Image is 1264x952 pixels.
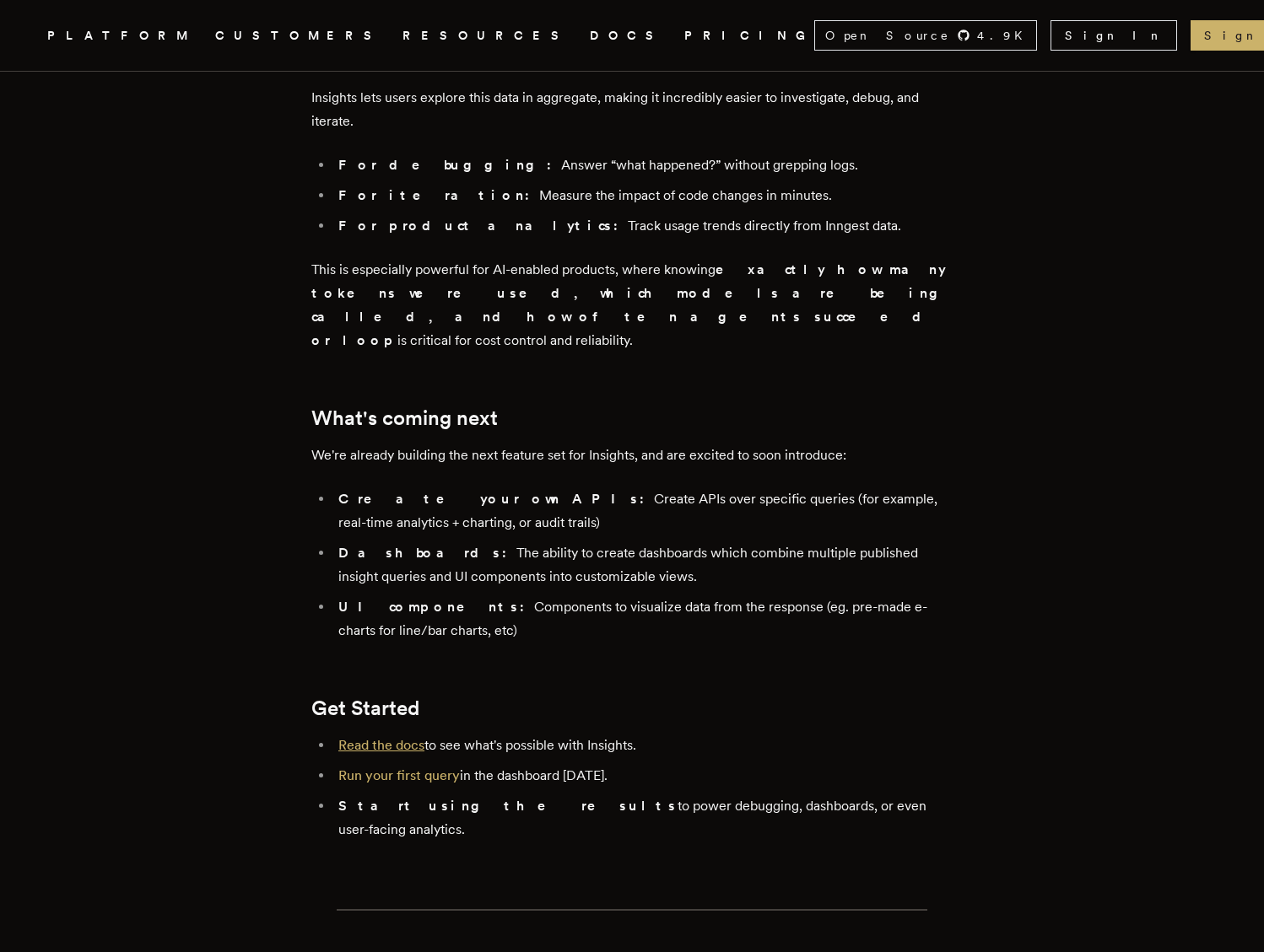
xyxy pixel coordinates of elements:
li: in the dashboard [DATE]. [333,764,953,788]
strong: Dashboards: [338,545,516,561]
a: Read the docs [338,737,424,753]
button: RESOURCES [402,25,570,46]
a: PRICING [684,25,814,46]
strong: Create your own APIs: [338,491,654,507]
h2: What's coming next [311,406,953,430]
a: Sign In [1051,20,1177,51]
span: Open Source [825,27,950,44]
li: Measure the impact of code changes in minutes. [333,184,953,207]
li: Create APIs over specific queries (for example, real-time analytics + charting, or audit trails) [333,487,953,535]
p: We're already building the next feature set for Insights, and are excited to soon introduce: [311,444,953,467]
a: CUSTOMERS [215,25,382,46]
a: DOCS [590,25,664,46]
li: Answer “what happened?” without grepping logs. [333,153,953,177]
span: 4.9 K [977,27,1033,44]
strong: Start using the results [338,798,678,814]
strong: For product analytics: [338,218,628,234]
strong: For iteration: [338,187,539,203]
li: Track usage trends directly from Inngest data. [333,214,953,238]
p: Insights lets users explore this data in aggregate, making it incredibly easier to investigate, d... [311,86,953,133]
p: This is especially powerful for AI-enabled products, where knowing is critical for cost control a... [311,258,953,352]
li: to see what's possible with Insights. [333,734,953,757]
button: PLATFORM [47,25,195,46]
li: The ability to create dashboards which combine multiple published insight queries and UI componen... [333,541,953,589]
li: Components to visualize data from the response (eg. pre-made e-charts for line/bar charts, etc) [333,595,953,643]
strong: For debugging: [338,157,561,173]
a: Run your first query [338,767,460,783]
li: to power debugging, dashboards, or even user-facing analytics. [333,794,953,842]
strong: UI components: [338,599,534,615]
h2: Get Started [311,697,953,720]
